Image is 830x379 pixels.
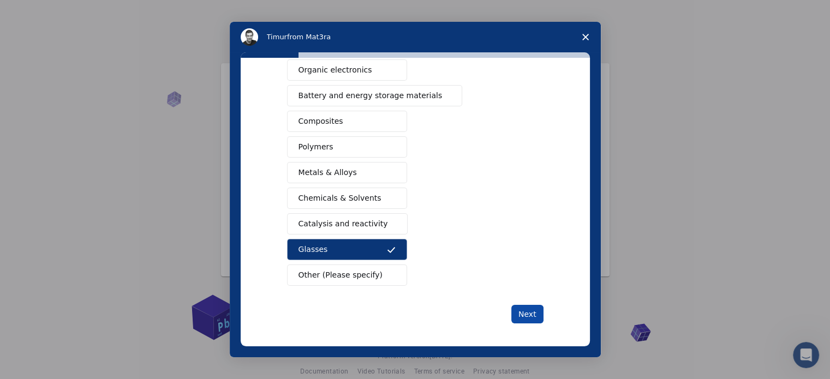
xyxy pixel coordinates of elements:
span: Battery and energy storage materials [298,90,443,101]
button: Battery and energy storage materials [287,85,463,106]
button: Next [511,305,544,323]
span: Other (Please specify) [298,269,383,281]
span: Glasses [298,244,328,255]
img: Profile image for Timur [241,28,258,46]
span: Catalysis and reactivity [298,218,388,230]
button: Polymers [287,136,407,158]
button: Organic electronics [287,59,407,81]
span: Close survey [570,22,601,52]
span: Support [23,8,63,17]
button: Glasses [287,239,407,260]
button: Metals & Alloys [287,162,407,183]
span: Timur [267,33,287,41]
span: Composites [298,116,343,127]
span: from Mat3ra [287,33,331,41]
button: Other (Please specify) [287,264,407,286]
button: Chemicals & Solvents [287,188,407,209]
span: Chemicals & Solvents [298,192,381,204]
button: Catalysis and reactivity [287,213,408,234]
button: Composites [287,111,407,132]
span: Metals & Alloys [298,167,357,178]
span: Organic electronics [298,64,372,76]
span: Polymers [298,141,333,153]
